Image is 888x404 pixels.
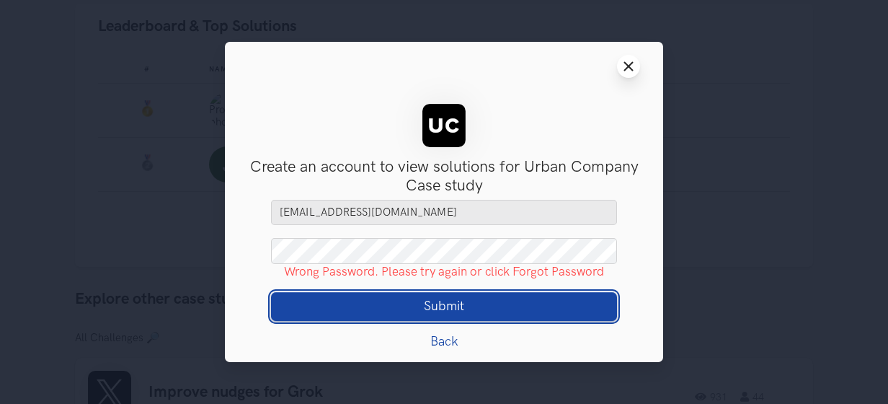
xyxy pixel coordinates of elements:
label: Wrong Password. Please try again or click Forgot Password [284,265,604,279]
input: Your Email ID [271,200,617,226]
span: Submit [424,299,464,315]
a: Back [430,334,458,349]
button: Submit [271,292,617,321]
h3: Create an account to view solutions for Urban Company Case study [248,158,640,196]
